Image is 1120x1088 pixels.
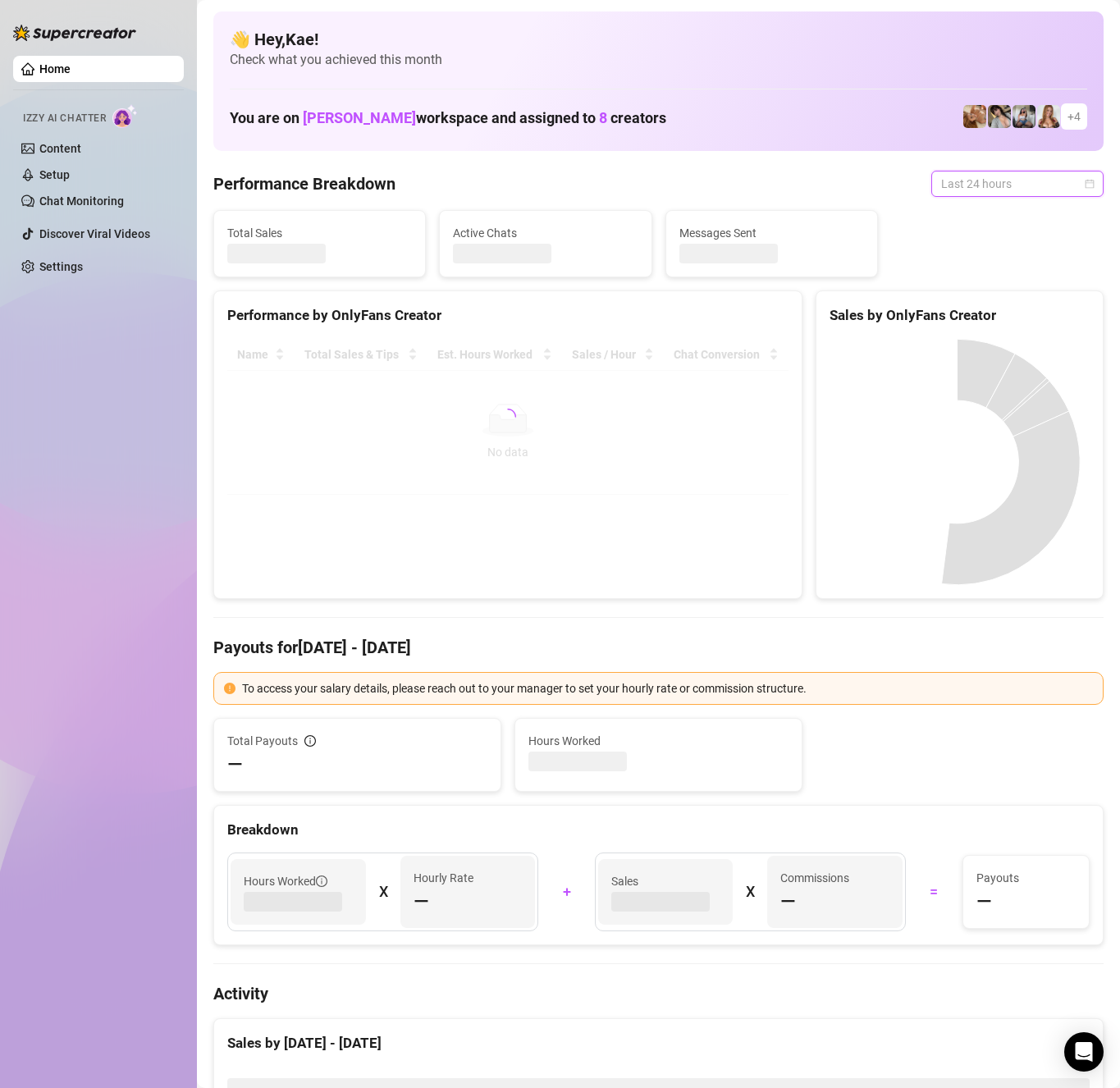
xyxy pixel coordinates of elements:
[39,62,71,75] a: Home
[414,869,473,887] article: Hourly Rate
[213,982,1104,1005] h4: Activity
[963,105,986,128] img: Roux️‍
[224,683,235,694] span: exclamation-circle
[988,105,1011,128] img: Raven
[227,224,412,242] span: Total Sales
[976,889,992,915] span: —
[39,260,83,273] a: Settings
[1085,179,1095,189] span: calendar
[830,304,1090,327] div: Sales by OnlyFans Creator
[780,889,796,915] span: —
[976,869,1076,887] span: Payouts
[112,104,138,128] img: AI Chatter
[227,304,789,327] div: Performance by OnlyFans Creator
[213,636,1104,659] h4: Payouts for [DATE] - [DATE]
[39,194,124,208] a: Chat Monitoring
[244,872,327,890] span: Hours Worked
[213,172,395,195] h4: Performance Breakdown
[611,872,720,890] span: Sales
[679,224,864,242] span: Messages Sent
[780,869,849,887] article: Commissions
[548,879,585,905] div: +
[23,111,106,126] span: Izzy AI Chatter
[916,879,953,905] div: =
[528,732,789,750] span: Hours Worked
[599,109,607,126] span: 8
[414,889,429,915] span: —
[496,405,519,427] span: loading
[230,109,666,127] h1: You are on workspace and assigned to creators
[227,732,298,750] span: Total Payouts
[39,142,81,155] a: Content
[746,879,754,905] div: X
[1067,107,1081,126] span: + 4
[1064,1032,1104,1072] div: Open Intercom Messenger
[316,875,327,887] span: info-circle
[303,109,416,126] span: [PERSON_NAME]
[227,819,1090,841] div: Breakdown
[941,171,1094,196] span: Last 24 hours
[230,28,1087,51] h4: 👋 Hey, Kae !
[227,752,243,778] span: —
[39,168,70,181] a: Setup
[230,51,1087,69] span: Check what you achieved this month
[304,735,316,747] span: info-circle
[242,679,1093,697] div: To access your salary details, please reach out to your manager to set your hourly rate or commis...
[13,25,136,41] img: logo-BBDzfeDw.svg
[1037,105,1060,128] img: Roux
[227,1032,1090,1054] div: Sales by [DATE] - [DATE]
[453,224,638,242] span: Active Chats
[379,879,387,905] div: X
[1013,105,1035,128] img: ANDREA
[39,227,150,240] a: Discover Viral Videos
